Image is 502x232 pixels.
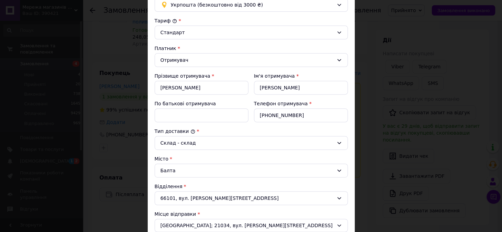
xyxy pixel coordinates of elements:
[155,183,348,190] div: Відділення
[155,45,348,52] div: Платник
[160,56,334,64] div: Отримувач
[254,73,295,79] label: Ім'я отримувача
[155,211,348,217] div: Місце відправки
[160,139,334,147] div: Склад - склад
[254,108,348,122] input: +380
[155,17,348,24] div: Тариф
[171,1,334,9] span: Укрпошта (безкоштовно від 3000 ₴)
[155,155,348,162] div: Місто
[155,164,348,177] div: Балта
[254,101,308,106] label: Телефон отримувача
[155,101,216,106] label: По батькові отримувача
[160,222,334,229] span: [GEOGRAPHIC_DATA]; 21034, вул. [PERSON_NAME][STREET_ADDRESS]
[155,191,348,205] div: 66101, вул. [PERSON_NAME][STREET_ADDRESS]
[160,29,334,36] div: Стандарт
[155,128,348,135] div: Тип доставки
[155,73,210,79] label: Прізвище отримувача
